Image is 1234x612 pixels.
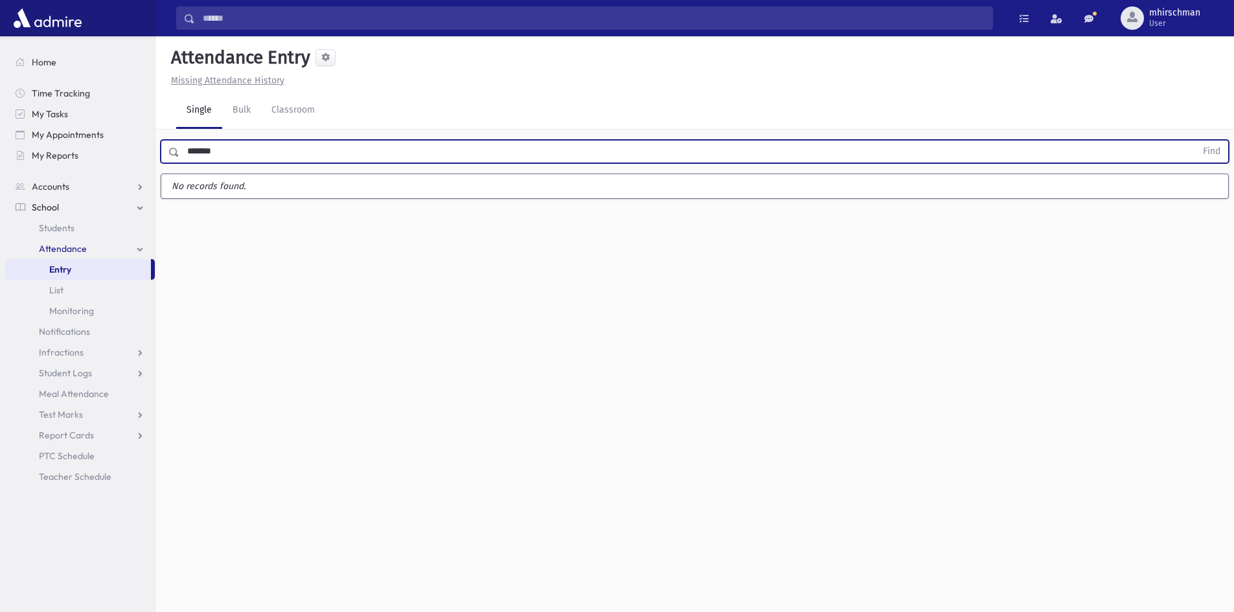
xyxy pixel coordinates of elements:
[32,150,78,161] span: My Reports
[5,145,155,166] a: My Reports
[32,201,59,213] span: School
[39,409,83,420] span: Test Marks
[261,93,325,129] a: Classroom
[39,346,84,358] span: Infractions
[49,305,94,317] span: Monitoring
[1149,18,1200,28] span: User
[5,342,155,363] a: Infractions
[32,108,68,120] span: My Tasks
[5,383,155,404] a: Meal Attendance
[1195,141,1228,163] button: Find
[222,93,261,129] a: Bulk
[10,5,85,31] img: AdmirePro
[39,388,109,400] span: Meal Attendance
[5,176,155,197] a: Accounts
[5,104,155,124] a: My Tasks
[49,264,71,275] span: Entry
[39,450,95,462] span: PTC Schedule
[5,404,155,425] a: Test Marks
[166,47,310,69] h5: Attendance Entry
[5,197,155,218] a: School
[39,243,87,255] span: Attendance
[32,181,69,192] span: Accounts
[5,83,155,104] a: Time Tracking
[171,75,284,86] u: Missing Attendance History
[39,429,94,441] span: Report Cards
[39,326,90,337] span: Notifications
[5,466,155,487] a: Teacher Schedule
[32,129,104,141] span: My Appointments
[5,363,155,383] a: Student Logs
[32,56,56,68] span: Home
[39,367,92,379] span: Student Logs
[195,6,992,30] input: Search
[5,280,155,300] a: List
[5,300,155,321] a: Monitoring
[1149,8,1200,18] span: mhirschman
[5,425,155,446] a: Report Cards
[5,259,151,280] a: Entry
[166,75,284,86] a: Missing Attendance History
[39,222,74,234] span: Students
[161,174,1228,198] label: No records found.
[5,446,155,466] a: PTC Schedule
[5,218,155,238] a: Students
[49,284,63,296] span: List
[5,321,155,342] a: Notifications
[5,52,155,73] a: Home
[5,124,155,145] a: My Appointments
[176,93,222,129] a: Single
[32,87,90,99] span: Time Tracking
[5,238,155,259] a: Attendance
[39,471,111,482] span: Teacher Schedule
